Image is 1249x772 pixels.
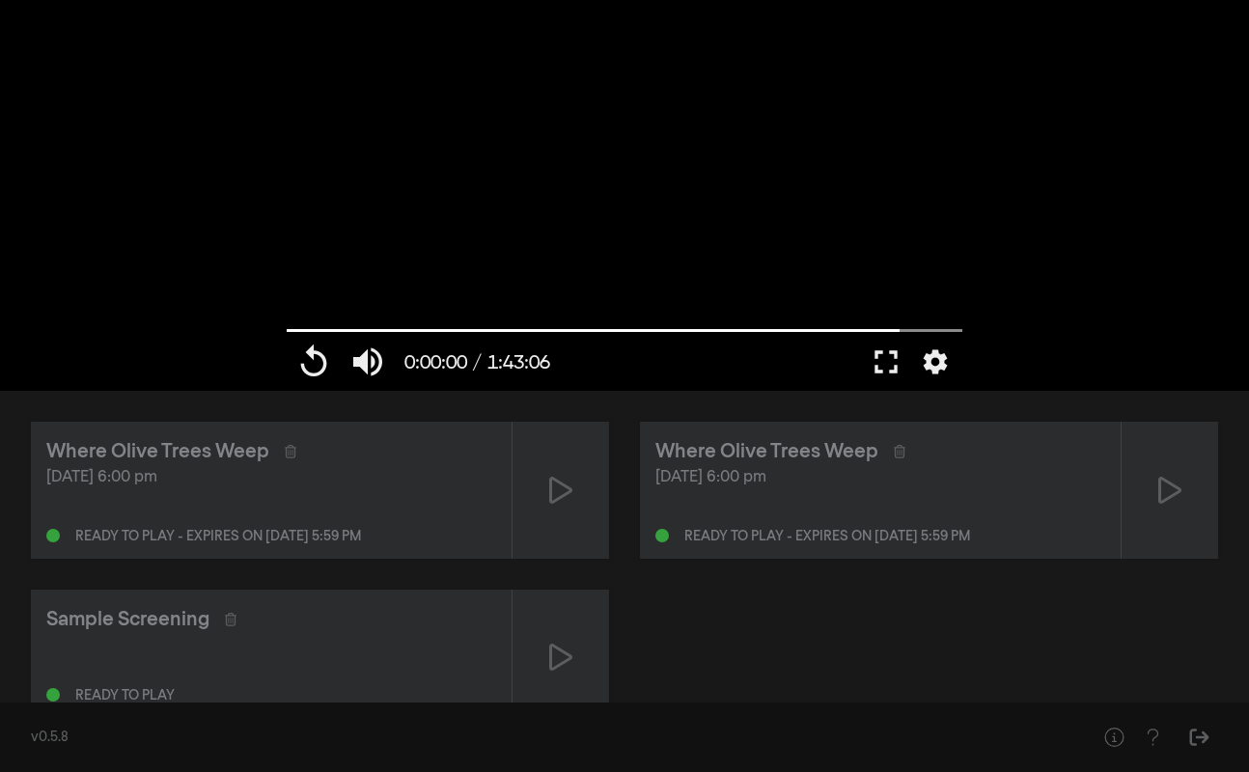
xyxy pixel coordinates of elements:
[75,689,175,703] div: Ready to play
[1095,718,1133,757] button: Help
[1133,718,1172,757] button: Help
[46,605,209,634] div: Sample Screening
[46,466,496,489] div: [DATE] 6:00 pm
[31,728,1056,748] div: v0.5.8
[395,333,560,391] button: 0:00:00 / 1:43:06
[859,333,913,391] button: Full screen
[913,333,958,391] button: More settings
[655,437,878,466] div: Where Olive Trees Weep
[46,437,269,466] div: Where Olive Trees Weep
[287,333,341,391] button: Replay
[684,530,970,543] div: Ready to play - expires on [DATE] 5:59 pm
[341,333,395,391] button: Mute
[655,466,1105,489] div: [DATE] 6:00 pm
[75,530,361,543] div: Ready to play - expires on [DATE] 5:59 pm
[1180,718,1218,757] button: Sign Out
